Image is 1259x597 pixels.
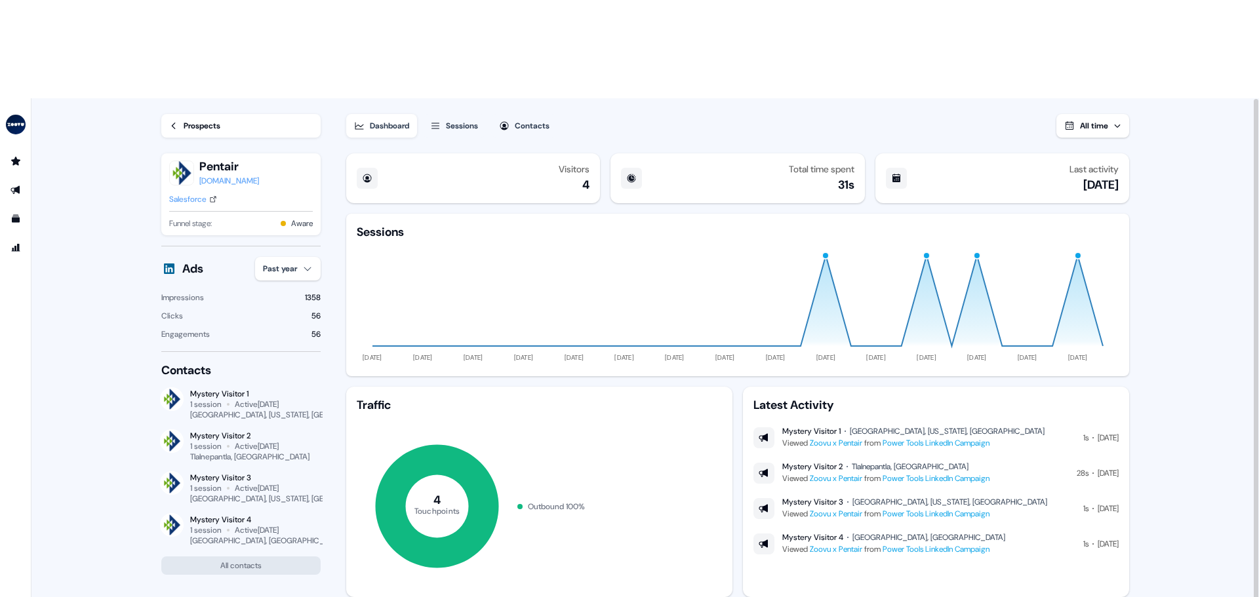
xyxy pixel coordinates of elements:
[235,441,279,452] div: Active [DATE]
[161,362,321,378] div: Contacts
[782,472,989,485] div: Viewed from
[810,473,862,484] a: Zoovu x Pentair
[161,328,210,341] div: Engagements
[357,224,404,240] div: Sessions
[190,535,344,546] div: [GEOGRAPHIC_DATA], [GEOGRAPHIC_DATA]
[199,159,259,174] button: Pentair
[1077,467,1089,480] div: 28s
[5,180,26,201] a: Go to outbound experience
[446,119,478,132] div: Sessions
[852,497,1047,507] div: [GEOGRAPHIC_DATA], [US_STATE], [GEOGRAPHIC_DATA]
[883,509,989,519] a: Power Tools LinkedIn Campaign
[1098,537,1119,550] div: [DATE]
[782,461,843,472] div: Mystery Visitor 2
[1080,121,1108,131] span: All time
[782,436,1045,450] div: Viewed from
[161,309,183,322] div: Clicks
[311,309,321,322] div: 56
[5,208,26,229] a: Go to templates
[715,353,735,362] tspan: [DATE]
[491,114,557,138] button: Contacts
[1098,502,1119,515] div: [DATE]
[782,532,843,543] div: Mystery Visitor 4
[235,525,279,535] div: Active [DATE]
[753,397,1119,413] div: Latest Activity
[838,177,854,193] div: 31s
[514,353,534,362] tspan: [DATE]
[1098,431,1119,444] div: [DATE]
[917,353,936,362] tspan: [DATE]
[363,353,382,362] tspan: [DATE]
[5,237,26,258] a: Go to attribution
[883,544,989,554] a: Power Tools LinkedIn Campaign
[1018,353,1037,362] tspan: [DATE]
[169,193,207,206] div: Salesforce
[199,174,259,187] a: [DOMAIN_NAME]
[852,532,1005,543] div: [GEOGRAPHIC_DATA], [GEOGRAPHIC_DATA]
[867,353,887,362] tspan: [DATE]
[414,505,460,516] tspan: Touchpoints
[291,217,313,230] button: Aware
[190,525,222,535] div: 1 session
[852,461,969,472] div: Tlalnepantla, [GEOGRAPHIC_DATA]
[182,261,203,277] div: Ads
[1083,537,1089,550] div: 1s
[528,500,585,513] div: Outbound 100 %
[357,397,722,413] div: Traffic
[190,431,310,441] div: Mystery Visitor 2
[161,556,321,575] button: All contacts
[413,353,433,362] tspan: [DATE]
[782,497,843,507] div: Mystery Visitor 3
[190,472,321,483] div: Mystery Visitor 3
[883,438,989,448] a: Power Tools LinkedIn Campaign
[1068,353,1088,362] tspan: [DATE]
[665,353,685,362] tspan: [DATE]
[255,257,321,280] button: Past year
[184,119,220,132] div: Prospects
[766,353,786,362] tspan: [DATE]
[1098,467,1119,480] div: [DATE]
[190,514,321,525] div: Mystery Visitor 4
[190,399,222,410] div: 1 session
[305,291,321,304] div: 1358
[582,177,590,193] div: 4
[1083,177,1119,193] div: [DATE]
[161,291,204,304] div: Impressions
[782,426,841,436] div: Mystery Visitor 1
[370,119,409,132] div: Dashboard
[1083,431,1089,444] div: 1s
[565,353,584,362] tspan: [DATE]
[190,410,387,420] div: [GEOGRAPHIC_DATA], [US_STATE], [GEOGRAPHIC_DATA]
[789,164,854,174] div: Total time spent
[515,119,550,132] div: Contacts
[161,114,321,138] a: Prospects
[782,543,1005,556] div: Viewed from
[559,164,590,174] div: Visitors
[190,389,321,399] div: Mystery Visitor 1
[433,492,441,508] tspan: 4
[1056,114,1129,138] button: All time
[883,473,989,484] a: Power Tools LinkedIn Campaign
[311,328,321,341] div: 56
[1083,502,1089,515] div: 1s
[346,114,417,138] button: Dashboard
[235,483,279,493] div: Active [DATE]
[169,217,212,230] span: Funnel stage:
[190,441,222,452] div: 1 session
[190,452,310,462] div: Tlalnepantla, [GEOGRAPHIC_DATA]
[810,544,862,554] a: Zoovu x Pentair
[614,353,634,362] tspan: [DATE]
[169,193,217,206] a: Salesforce
[190,483,222,493] div: 1 session
[810,438,862,448] a: Zoovu x Pentair
[5,151,26,172] a: Go to prospects
[464,353,483,362] tspan: [DATE]
[850,426,1045,436] div: [GEOGRAPHIC_DATA], [US_STATE], [GEOGRAPHIC_DATA]
[810,509,862,519] a: Zoovu x Pentair
[782,507,1047,520] div: Viewed from
[190,493,387,504] div: [GEOGRAPHIC_DATA], [US_STATE], [GEOGRAPHIC_DATA]
[235,399,279,410] div: Active [DATE]
[816,353,836,362] tspan: [DATE]
[422,114,486,138] button: Sessions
